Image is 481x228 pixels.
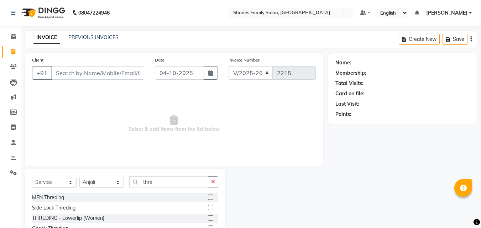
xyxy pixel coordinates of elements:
[32,57,43,63] label: Client
[32,66,52,80] button: +91
[78,3,110,23] b: 08047224946
[399,34,440,45] button: Create New
[51,66,144,80] input: Search by Name/Mobile/Email/Code
[335,80,364,87] div: Total Visits:
[335,111,351,118] div: Points:
[335,59,351,67] div: Name:
[451,200,474,221] iframe: chat widget
[335,100,359,108] div: Last Visit:
[32,194,64,201] div: MEN Threding
[443,34,467,45] button: Save
[68,34,119,41] a: PREVIOUS INVOICES
[33,31,60,44] a: INVOICE
[32,204,75,212] div: Side Lock Threding
[18,3,67,23] img: logo
[32,214,104,222] div: THREDING - Lowerlip (Women)
[32,88,316,159] span: Select & add items from the list below
[426,9,467,17] span: [PERSON_NAME]
[335,69,366,77] div: Membership:
[155,57,164,63] label: Date
[129,176,208,187] input: Search or Scan
[335,90,365,97] div: Card on file:
[229,57,260,63] label: Invoice Number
